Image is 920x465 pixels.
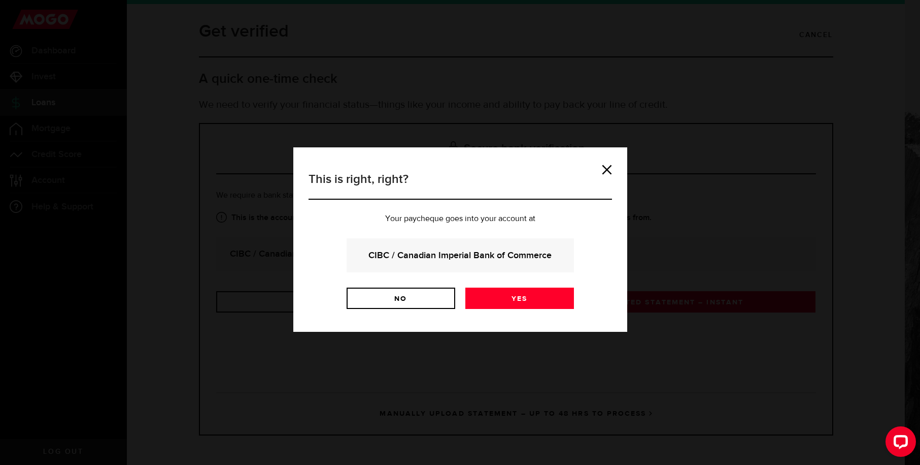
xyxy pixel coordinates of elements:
h3: This is right, right? [309,170,612,200]
a: No [347,288,455,309]
a: Yes [465,288,574,309]
iframe: LiveChat chat widget [877,422,920,465]
strong: CIBC / Canadian Imperial Bank of Commerce [360,249,560,262]
p: Your paycheque goes into your account at [309,215,612,223]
